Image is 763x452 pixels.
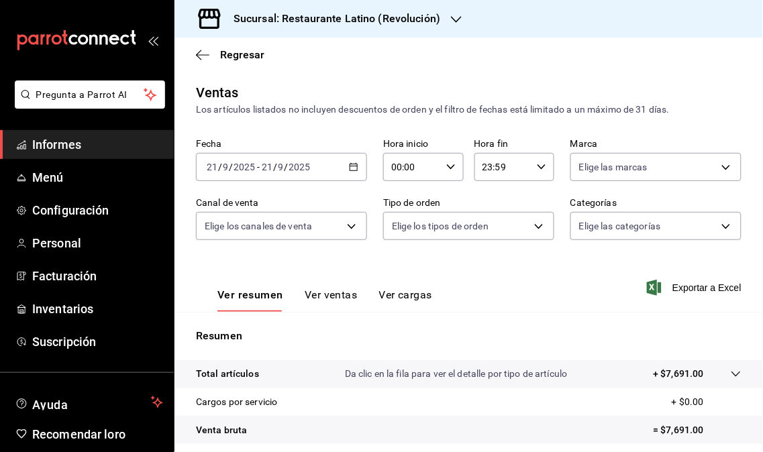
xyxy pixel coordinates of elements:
font: Menú [32,170,64,184]
font: Recomendar loro [32,427,125,441]
font: Ventas [196,84,239,101]
input: -- [261,162,273,172]
font: Inventarios [32,302,93,316]
input: -- [206,162,218,172]
font: Elige los canales de venta [205,221,312,231]
font: Regresar [220,48,264,61]
span: / [229,162,233,172]
font: Ver cargas [379,289,433,302]
font: Canal de venta [196,198,259,209]
input: ---- [233,162,256,172]
input: -- [222,162,229,172]
font: Ver resumen [217,289,283,302]
button: abrir_cajón_menú [148,35,158,46]
span: - [257,162,260,172]
p: Venta bruta [196,423,247,437]
input: ---- [289,162,311,172]
p: Da clic en la fila para ver el detalle por tipo de artículo [345,367,568,381]
font: Elige las categorías [579,221,661,231]
p: = $7,691.00 [654,423,742,437]
a: Pregunta a Parrot AI [9,97,165,111]
div: pestañas de navegación [217,288,432,312]
span: / [218,162,222,172]
font: Pregunta a Parrot AI [36,89,128,100]
font: Fecha [196,139,222,150]
button: Exportar a Excel [650,280,742,296]
font: Facturación [32,269,97,283]
font: Sucursal: Restaurante Latino (Revolución) [234,12,440,25]
font: Marca [570,139,598,150]
font: Resumen [196,329,242,342]
button: Regresar [196,48,264,61]
button: Pregunta a Parrot AI [15,80,165,109]
font: Suscripción [32,335,96,349]
font: Personal [32,236,81,250]
font: Ayuda [32,398,68,412]
font: Configuración [32,203,109,217]
font: Categorías [570,198,617,209]
span: / [285,162,289,172]
font: Elige los tipos de orden [392,221,489,231]
font: Ver ventas [305,289,358,302]
p: Total artículos [196,367,259,381]
font: Tipo de orden [383,198,441,209]
font: Exportar a Excel [672,282,742,293]
span: / [273,162,277,172]
p: + $7,691.00 [654,367,704,381]
font: Hora inicio [383,139,428,150]
font: Los artículos listados no incluyen descuentos de orden y el filtro de fechas está limitado a un m... [196,104,670,115]
font: Informes [32,137,81,152]
input: -- [278,162,285,172]
p: + $0.00 [672,395,742,409]
font: Elige las marcas [579,162,648,172]
p: Cargos por servicio [196,395,278,409]
font: Hora fin [474,139,509,150]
